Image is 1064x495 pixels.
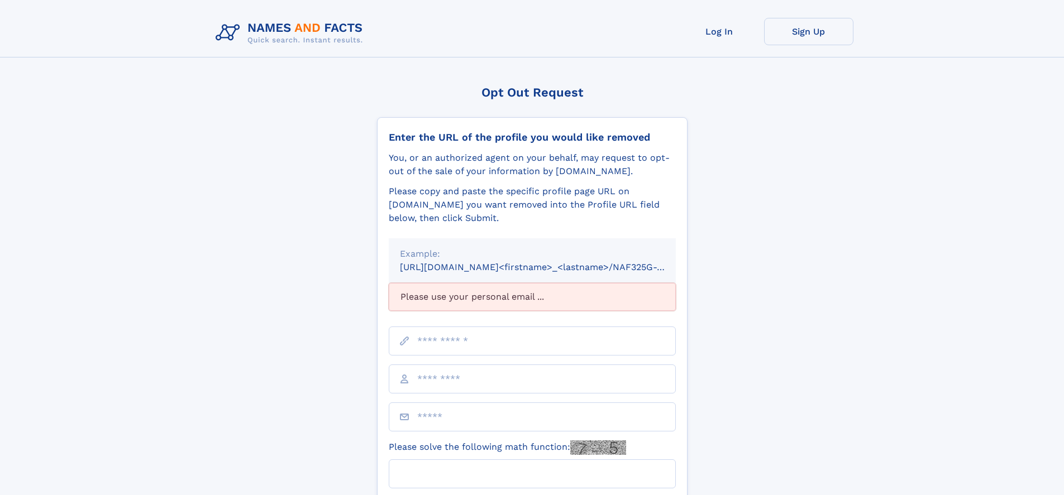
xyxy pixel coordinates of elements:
div: Enter the URL of the profile you would like removed [389,131,676,143]
div: Please copy and paste the specific profile page URL on [DOMAIN_NAME] you want removed into the Pr... [389,185,676,225]
a: Sign Up [764,18,853,45]
a: Log In [675,18,764,45]
div: You, or an authorized agent on your behalf, may request to opt-out of the sale of your informatio... [389,151,676,178]
img: Logo Names and Facts [211,18,372,48]
div: Example: [400,247,665,261]
div: Opt Out Request [377,85,688,99]
div: Please use your personal email ... [389,283,676,311]
label: Please solve the following math function: [389,440,626,455]
small: [URL][DOMAIN_NAME]<firstname>_<lastname>/NAF325G-xxxxxxxx [400,262,697,272]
